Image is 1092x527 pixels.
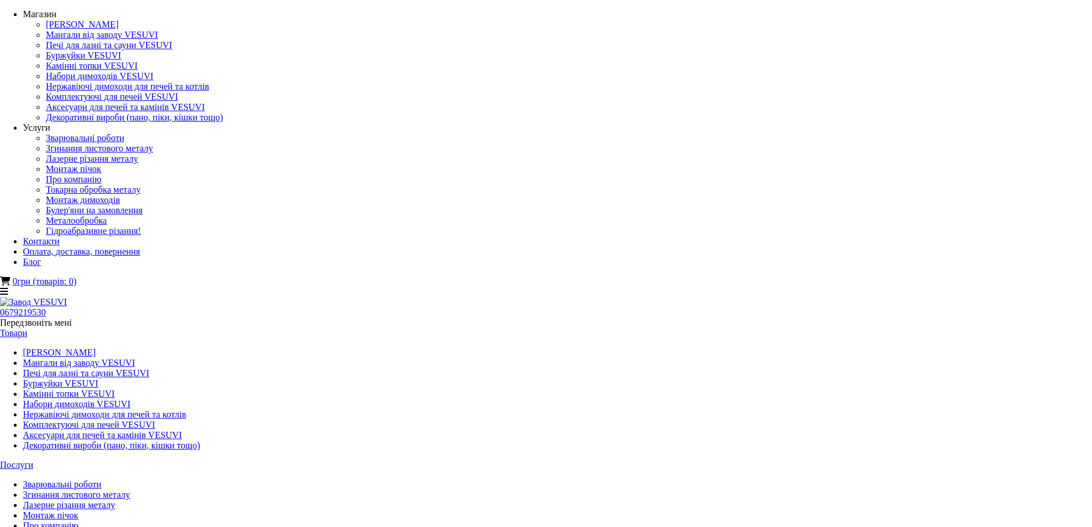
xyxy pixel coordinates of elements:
a: Декоративні вироби (пано, піки, кішки тощо) [23,440,200,450]
a: Згинання листового металу [23,490,130,499]
a: Монтаж пічок [46,164,101,174]
a: Лазерне різання металу [23,500,115,510]
a: Буржуйки VESUVI [23,378,98,388]
a: Мангали від заводу VESUVI [46,30,158,40]
a: Декоративні вироби (пано, піки, кішки тощо) [46,112,223,122]
a: Блог [23,257,41,267]
a: Набори димоходів VESUVI [46,71,154,81]
a: Монтаж димоходів [46,195,120,205]
a: Згинання листового металу [46,143,153,153]
a: Нержавіючі димоходи для печей та котлів [23,409,186,419]
a: Набори димоходів VESUVI [23,399,131,409]
a: 0грн (товарів: 0) [13,276,76,286]
a: Гідроабразивне різання! [46,226,141,236]
a: Аксесуари для печей та камінів VESUVI [46,102,205,112]
a: Камінні топки VESUVI [46,61,138,71]
a: Оплата, доставка, повернення [23,247,140,256]
a: Монтаж пічок [23,510,79,520]
a: Булер'яни на замовлення [46,205,143,215]
a: Комплектуючі для печей VESUVI [46,92,178,102]
a: Зварювальні роботи [46,133,124,143]
a: [PERSON_NAME] [46,19,119,29]
a: Печі для лазні та сауни VESUVI [46,40,172,50]
div: Магазин [23,9,1092,19]
a: [PERSON_NAME] [23,348,96,357]
a: Камінні топки VESUVI [23,389,115,399]
a: Токарна обробка металу [46,185,140,194]
div: Услуги [23,123,1092,133]
a: Нержавіючі димоходи для печей та котлів [46,81,209,91]
a: Металообробка [46,216,107,225]
a: Буржуйки VESUVI [46,50,121,60]
a: Контакти [23,236,60,246]
a: Про компанію [46,174,101,184]
a: Печі для лазні та сауни VESUVI [23,368,149,378]
a: Комплектуючі для печей VESUVI [23,420,155,430]
a: Зварювальні роботи [23,479,101,489]
a: Лазерне різання металу [46,154,138,163]
a: Аксесуари для печей та камінів VESUVI [23,430,182,440]
a: Мангали від заводу VESUVI [23,358,135,368]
